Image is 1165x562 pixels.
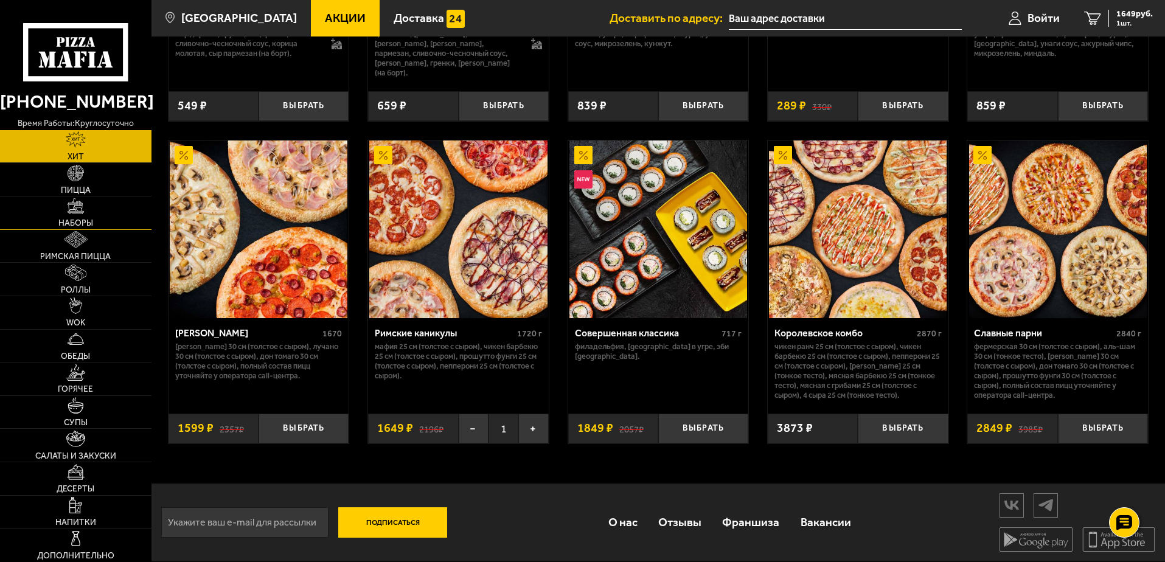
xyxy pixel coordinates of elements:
[777,100,806,112] span: 289 ₽
[973,146,992,164] img: Акционный
[375,342,542,381] p: Мафия 25 см (толстое с сыром), Чикен Барбекю 25 см (толстое с сыром), Прошутто Фунги 25 см (толст...
[1034,494,1057,516] img: tg
[459,91,549,121] button: Выбрать
[769,140,947,318] img: Королевское комбо
[1116,328,1141,339] span: 2840 г
[777,422,813,434] span: 3873 ₽
[175,146,193,164] img: Акционный
[58,385,93,394] span: Горячее
[976,422,1012,434] span: 2849 ₽
[518,414,548,443] button: +
[375,327,514,339] div: Римские каникулы
[569,140,747,318] img: Совершенная классика
[35,452,116,460] span: Салаты и закуски
[917,328,942,339] span: 2870 г
[61,186,91,195] span: Пицца
[575,29,742,49] p: лосось, угорь, Сыр креметте, огурец, унаги соус, микрозелень, кунжут.
[68,153,84,161] span: Хит
[575,327,719,339] div: Совершенная классика
[658,414,748,443] button: Выбрать
[57,485,94,493] span: Десерты
[1018,422,1043,434] s: 3985 ₽
[1058,91,1148,121] button: Выбрать
[419,422,443,434] s: 2196 ₽
[58,219,93,227] span: Наборы
[774,146,792,164] img: Акционный
[648,502,712,542] a: Отзывы
[1000,494,1023,516] img: vk
[610,12,729,24] span: Доставить по адресу:
[40,252,111,261] span: Римская пицца
[178,422,214,434] span: 1599 ₽
[377,422,413,434] span: 1649 ₽
[974,342,1141,400] p: Фермерская 30 см (толстое с сыром), Аль-Шам 30 см (тонкое тесто), [PERSON_NAME] 30 см (толстое с ...
[768,140,948,318] a: АкционныйКоролевское комбо
[729,7,962,30] input: Ваш адрес доставки
[338,507,448,538] button: Подписаться
[1116,10,1153,18] span: 1649 руб.
[61,286,91,294] span: Роллы
[37,552,114,560] span: Дополнительно
[577,422,613,434] span: 1849 ₽
[517,328,542,339] span: 1720 г
[712,502,790,542] a: Франшиза
[574,170,593,189] img: Новинка
[1028,12,1060,24] span: Войти
[858,414,948,443] button: Выбрать
[322,328,342,339] span: 1670
[175,327,320,339] div: [PERSON_NAME]
[181,12,297,24] span: [GEOGRAPHIC_DATA]
[577,100,607,112] span: 839 ₽
[178,100,207,112] span: 549 ₽
[969,140,1147,318] img: Славные парни
[976,100,1006,112] span: 859 ₽
[259,414,349,443] button: Выбрать
[377,100,406,112] span: 659 ₽
[447,10,465,28] img: 15daf4d41897b9f0e9f617042186c801.svg
[64,418,88,427] span: Супы
[489,414,518,443] span: 1
[161,507,329,538] input: Укажите ваш e-mail для рассылки
[375,29,519,78] p: цыпленок, [PERSON_NAME], [PERSON_NAME], [PERSON_NAME], пармезан, сливочно-чесночный соус, [PERSON...
[575,342,742,361] p: Филадельфия, [GEOGRAPHIC_DATA] в угре, Эби [GEOGRAPHIC_DATA].
[812,100,832,112] s: 330 ₽
[220,422,244,434] s: 2357 ₽
[658,91,748,121] button: Выбрать
[722,328,742,339] span: 717 г
[1116,19,1153,27] span: 1 шт.
[974,327,1113,339] div: Славные парни
[1058,414,1148,443] button: Выбрать
[774,342,942,400] p: Чикен Ранч 25 см (толстое с сыром), Чикен Барбекю 25 см (толстое с сыром), Пепперони 25 см (толст...
[459,414,489,443] button: −
[619,422,644,434] s: 2057 ₽
[368,140,549,318] a: АкционныйРимские каникулы
[66,319,85,327] span: WOK
[169,140,349,318] a: АкционныйХет Трик
[325,12,366,24] span: Акции
[574,146,593,164] img: Акционный
[568,140,749,318] a: АкционныйНовинкаСовершенная классика
[170,140,347,318] img: Хет Трик
[259,91,349,121] button: Выбрать
[974,29,1141,58] p: угорь, креветка спайси, краб-крем, огурец, [GEOGRAPHIC_DATA], унаги соус, ажурный чипс, микрозеле...
[175,29,319,58] p: сыр дорблю, груша, моцарелла, сливочно-чесночный соус, корица молотая, сыр пармезан (на борт).
[774,327,914,339] div: Королевское комбо
[790,502,861,542] a: Вакансии
[394,12,444,24] span: Доставка
[61,352,90,361] span: Обеды
[597,502,647,542] a: О нас
[967,140,1148,318] a: АкционныйСлавные парни
[369,140,547,318] img: Римские каникулы
[374,146,392,164] img: Акционный
[175,342,343,381] p: [PERSON_NAME] 30 см (толстое с сыром), Лучано 30 см (толстое с сыром), Дон Томаго 30 см (толстое ...
[55,518,96,527] span: Напитки
[858,91,948,121] button: Выбрать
